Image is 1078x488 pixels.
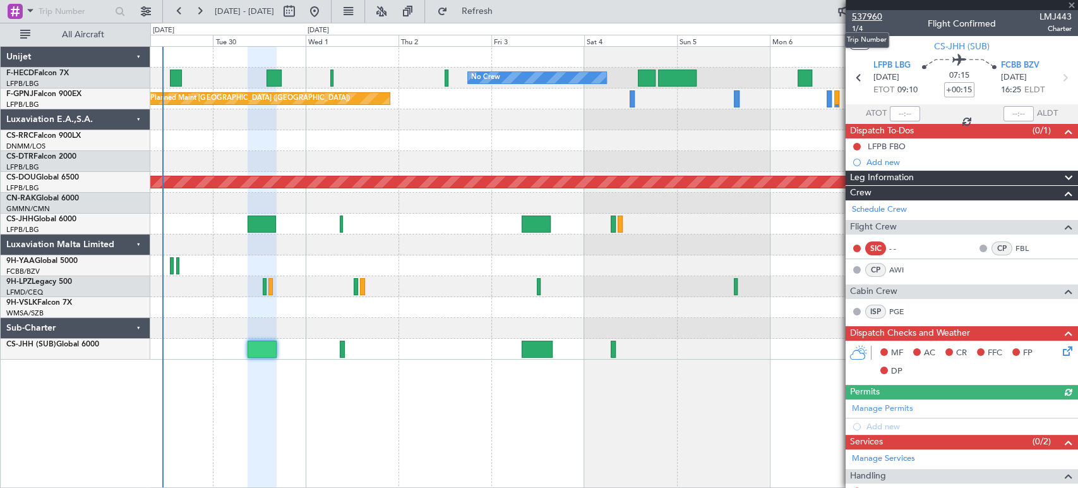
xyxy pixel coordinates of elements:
[865,241,886,255] div: SIC
[891,365,902,378] span: DP
[6,216,33,223] span: CS-JHH
[850,124,914,138] span: Dispatch To-Dos
[852,204,907,216] a: Schedule Crew
[873,59,911,72] span: LFPB LBG
[6,299,72,307] a: 9H-VSLKFalcon 7X
[153,25,174,36] div: [DATE]
[6,162,39,172] a: LFPB/LBG
[308,25,329,36] div: [DATE]
[991,241,1012,255] div: CP
[6,308,44,318] a: WMSA/SZB
[14,25,137,45] button: All Aircraft
[6,132,33,140] span: CS-RRC
[213,35,306,46] div: Tue 30
[850,284,897,299] span: Cabin Crew
[1033,124,1051,137] span: (0/1)
[6,195,79,202] a: CN-RAKGlobal 6000
[850,171,914,185] span: Leg Information
[6,90,81,98] a: F-GPNJFalcon 900EX
[6,79,39,88] a: LFPB/LBG
[6,153,76,161] a: CS-DTRFalcon 2000
[873,71,899,84] span: [DATE]
[491,35,584,46] div: Fri 3
[1039,10,1072,23] span: LMJ443
[6,153,33,161] span: CS-DTR
[924,347,935,360] span: AC
[6,142,45,151] a: DNMM/LOS
[889,243,918,254] div: - -
[850,326,970,341] span: Dispatch Checks and Weather
[865,263,886,277] div: CP
[6,100,39,109] a: LFPB/LBG
[1039,23,1072,34] span: Charter
[6,278,32,286] span: 9H-LPZ
[584,35,677,46] div: Sat 4
[150,89,349,108] div: Planned Maint [GEOGRAPHIC_DATA] ([GEOGRAPHIC_DATA])
[6,90,33,98] span: F-GPNJ
[6,132,81,140] a: CS-RRCFalcon 900LX
[6,70,34,77] span: F-HECD
[1001,84,1021,97] span: 16:25
[850,469,886,484] span: Handling
[6,288,43,297] a: LFMD/CEQ
[6,216,76,223] a: CS-JHHGlobal 6000
[850,220,897,235] span: Flight Crew
[6,257,35,265] span: 9H-YAA
[934,40,990,53] span: CS-JHH (SUB)
[6,257,78,265] a: 9H-YAAGlobal 5000
[850,186,871,200] span: Crew
[891,347,903,360] span: MF
[306,35,398,46] div: Wed 1
[897,84,918,97] span: 09:10
[431,1,507,21] button: Refresh
[6,278,72,286] a: 9H-LPZLegacy 500
[770,35,863,46] div: Mon 6
[6,174,79,181] a: CS-DOUGlobal 6500
[928,17,996,30] div: Flight Confirmed
[215,6,274,17] span: [DATE] - [DATE]
[1023,347,1033,360] span: FP
[450,7,503,16] span: Refresh
[865,305,886,319] div: ISP
[866,107,887,120] span: ATOT
[868,141,906,152] div: LFPB FBO
[6,195,36,202] span: CN-RAK
[852,453,915,465] a: Manage Services
[121,35,213,46] div: Mon 29
[852,10,882,23] span: 537960
[1024,84,1045,97] span: ELDT
[39,2,111,21] input: Trip Number
[873,84,894,97] span: ETOT
[1037,107,1058,120] span: ALDT
[6,225,39,235] a: LFPB/LBG
[1001,59,1039,72] span: FCBB BZV
[677,35,770,46] div: Sun 5
[6,70,69,77] a: F-HECDFalcon 7X
[6,267,40,276] a: FCBB/BZV
[398,35,491,46] div: Thu 2
[6,299,37,307] span: 9H-VSLK
[949,70,969,82] span: 07:15
[6,341,99,348] a: CS-JHH (SUB)Global 6000
[6,183,39,193] a: LFPB/LBG
[866,157,1072,168] div: Add new
[471,68,500,87] div: No Crew
[988,347,1002,360] span: FFC
[1015,243,1044,254] a: FBL
[889,264,918,276] a: AWI
[6,341,56,348] span: CS-JHH (SUB)
[1033,435,1051,448] span: (0/2)
[33,30,133,39] span: All Aircraft
[1001,71,1027,84] span: [DATE]
[956,347,967,360] span: CR
[850,435,883,449] span: Services
[889,306,918,317] a: PGE
[6,204,50,214] a: GMMN/CMN
[6,174,36,181] span: CS-DOU
[844,32,889,48] div: Trip Number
